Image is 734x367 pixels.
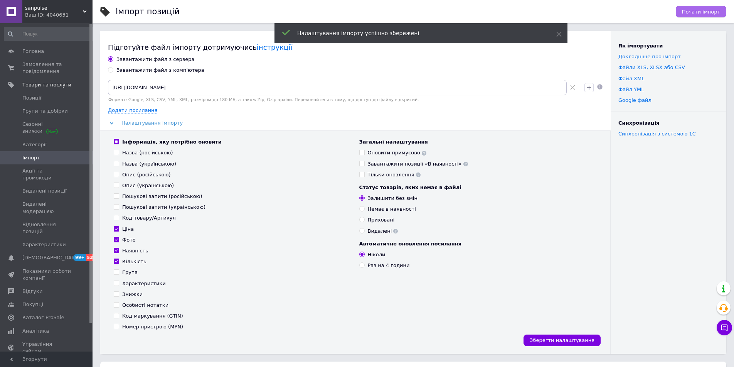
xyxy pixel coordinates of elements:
span: Імпорт [22,154,40,161]
span: 99+ [73,254,86,261]
div: Підготуйте файл імпорту дотримуючись [108,42,603,52]
div: Ціна [122,226,134,233]
div: Завантажити файл з комп'ютера [116,67,204,74]
span: Видалені позиції [22,188,67,194]
input: Вкажіть посилання [108,80,567,95]
span: Замовлення та повідомлення [22,61,71,75]
span: sanpulse [25,5,83,12]
span: Позиції [22,95,41,101]
div: Опис (російською) [122,171,171,178]
div: Немає в наявності [368,206,416,213]
div: Назва (українською) [122,161,176,167]
div: Раз на 4 години [368,262,410,269]
div: Як імпортувати [618,42,719,49]
div: Завантажити файл з сервера [116,56,195,63]
span: 53 [86,254,95,261]
span: Сезонні знижки [22,121,71,135]
div: Код маркування (GTIN) [122,313,183,320]
span: Характеристики [22,241,66,248]
span: Акції та промокоди [22,167,71,181]
div: Характеристики [122,280,166,287]
span: Додати посилання [108,107,157,113]
span: Відновлення позицій [22,221,71,235]
div: Група [122,269,138,276]
a: Файл XML [618,76,644,81]
input: Пошук [4,27,95,41]
span: Управління сайтом [22,341,71,355]
span: Товари та послуги [22,81,71,88]
div: Інформація, яку потрібно оновити [122,139,222,145]
button: Зберегти налаштування [524,335,601,346]
span: Відгуки [22,288,42,295]
div: Опис (українською) [122,182,174,189]
span: Почати імпорт [682,9,720,15]
div: Номер пристрою (MPN) [122,323,183,330]
a: Файли ХLS, XLSX або CSV [618,64,685,70]
div: Ніколи [368,251,386,258]
button: Почати імпорт [676,6,726,17]
span: Аналітика [22,328,49,335]
div: Формат: Google, XLS, CSV, YML, XML, розміром до 180 МБ, а також Zip, Gzip архіви. Переконайтеся в... [108,97,578,102]
div: Видалені [368,228,398,235]
div: Загальні налаштування [359,139,597,145]
div: Особисті нотатки [122,302,168,309]
a: Докладніше про імпорт [618,54,681,59]
div: Налаштування імпорту успішно збережені [297,29,537,37]
div: Ваш ID: 4040631 [25,12,93,19]
div: Назва (російською) [122,149,173,156]
span: Категорії [22,141,47,148]
div: Тільки оновлення [368,171,421,178]
span: Головна [22,48,44,55]
div: Пошукові запити (російською) [122,193,202,200]
a: Google файл [618,97,652,103]
div: Код товару/Артикул [122,215,176,222]
div: Завантажити позиції «В наявності» [368,161,468,167]
div: Залишити без змін [368,195,418,202]
div: Знижки [122,291,143,298]
div: Пошукові запити (українською) [122,204,205,211]
a: інструкції [257,43,292,51]
div: Статус товарів, яких немає в файлі [359,184,597,191]
span: Покупці [22,301,43,308]
span: Видалені модерацією [22,201,71,215]
span: Зберегти налаштування [530,337,594,343]
div: Синхронізація [618,120,719,127]
a: Файл YML [618,86,644,92]
div: Кількість [122,258,146,265]
div: Наявність [122,247,148,254]
div: Оновити примусово [368,149,427,156]
div: Фото [122,237,136,244]
span: [DEMOGRAPHIC_DATA] [22,254,79,261]
div: Автоматичне оновлення посилання [359,240,597,247]
span: Каталог ProSale [22,314,64,321]
span: Показники роботи компанії [22,268,71,282]
span: Групи та добірки [22,108,68,115]
div: Приховані [368,216,395,223]
a: Синхронізація з системою 1С [618,131,696,137]
span: Налаштування імпорту [121,120,183,126]
h1: Імпорт позицій [116,7,180,16]
button: Чат з покупцем [717,320,732,335]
